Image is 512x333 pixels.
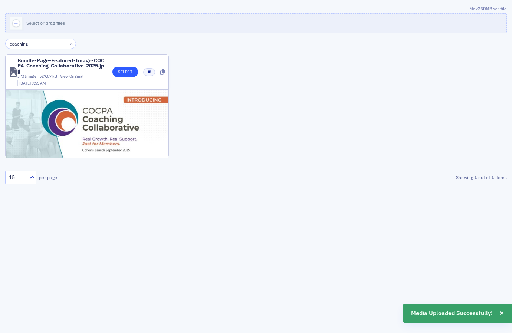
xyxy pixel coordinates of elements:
a: View Original [60,73,83,79]
span: 250MB [478,6,492,11]
label: per page [39,174,57,181]
div: Max per file [5,5,507,13]
div: JPG Image [17,73,36,79]
div: Bundle-Page-Featured-Image-COCPA-Coaching-Collaborative-2025.jpg [17,58,107,73]
button: × [68,40,75,47]
button: Select or drag files [5,13,507,33]
span: Media Uploaded Successfully! [411,309,493,318]
span: 9:55 AM [32,80,46,86]
div: 15 [9,174,25,181]
strong: 1 [473,174,478,181]
button: Select [112,67,138,77]
div: 529.07 kB [38,73,58,79]
strong: 1 [490,174,495,181]
span: [DATE] [19,80,32,86]
span: Select or drag files [26,20,65,26]
div: Showing out of items [345,174,507,181]
input: Search… [5,39,76,49]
